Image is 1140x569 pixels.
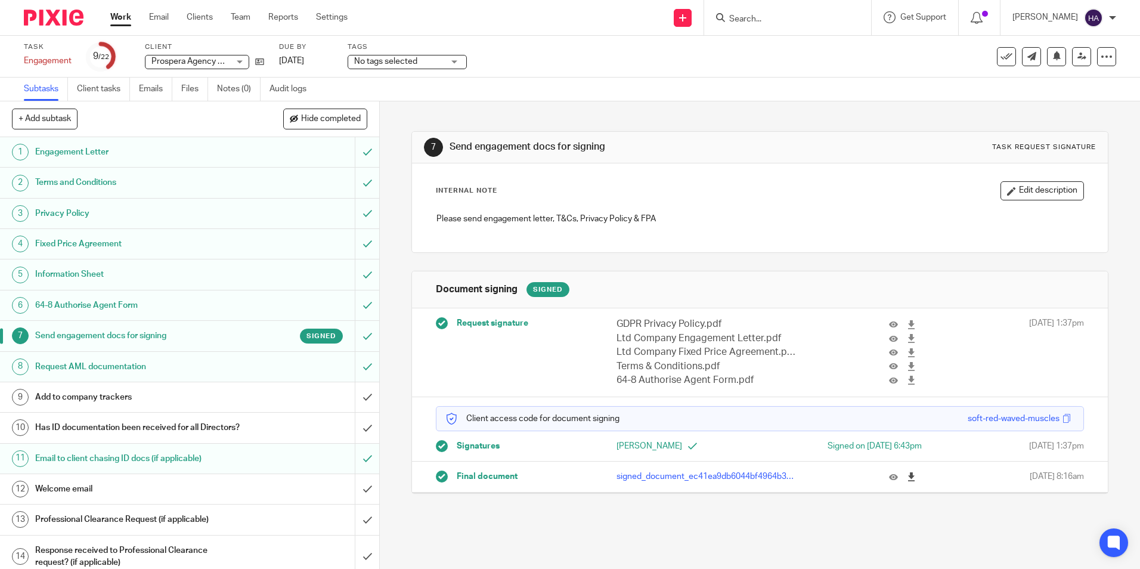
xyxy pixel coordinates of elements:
div: Signed [526,282,569,297]
span: Signatures [457,440,500,452]
button: + Add subtask [12,109,78,129]
h1: Privacy Policy [35,205,240,222]
div: 14 [12,548,29,565]
span: Hide completed [301,115,361,124]
p: [PERSON_NAME] [1012,11,1078,23]
p: Terms & Conditions.pdf [617,360,796,373]
div: 10 [12,419,29,436]
div: 9 [12,389,29,406]
h1: 64-8 Authorise Agent Form [35,296,240,314]
div: 7 [424,138,443,157]
h1: Email to client chasing ID docs (if applicable) [35,450,240,468]
a: Work [110,11,131,23]
span: [DATE] 1:37pm [1029,440,1084,452]
a: Clients [187,11,213,23]
p: 64-8 Authorise Agent Form.pdf [617,373,796,387]
label: Task [24,42,72,52]
div: soft-red-waved-muscles [968,413,1060,425]
div: 7 [12,327,29,344]
h1: Send engagement docs for signing [450,141,785,153]
p: Ltd Company Engagement Letter.pdf [617,332,796,345]
button: Edit description [1000,181,1084,200]
h1: Engagement Letter [35,143,240,161]
span: Final document [457,471,518,483]
div: Task request signature [992,143,1096,152]
h1: Add to company trackers [35,388,240,406]
input: Search [728,14,835,25]
div: 2 [12,175,29,191]
button: Hide completed [283,109,367,129]
a: Audit logs [269,78,315,101]
div: 8 [12,358,29,375]
a: Team [231,11,250,23]
p: GDPR Privacy Policy.pdf [617,317,796,331]
a: Notes (0) [217,78,261,101]
a: Email [149,11,169,23]
h1: Document signing [436,283,518,296]
label: Client [145,42,264,52]
p: Ltd Company Fixed Price Agreement.pdf [617,345,796,359]
a: Reports [268,11,298,23]
span: Signed [306,331,336,341]
h1: Request AML documentation [35,358,240,376]
h1: Welcome email [35,480,240,498]
label: Due by [279,42,333,52]
div: 1 [12,144,29,160]
div: 9 [93,50,109,63]
h1: Has ID documentation been received for all Directors? [35,419,240,437]
a: Settings [316,11,348,23]
h1: Information Sheet [35,265,240,283]
div: 13 [12,511,29,528]
p: [PERSON_NAME] [617,440,760,452]
small: /22 [98,54,109,60]
h1: Send engagement docs for signing [35,327,240,345]
p: Internal Note [436,186,497,196]
span: Request signature [457,317,528,329]
span: No tags selected [354,57,417,66]
p: Client access code for document signing [445,413,619,425]
div: 3 [12,205,29,222]
span: [DATE] 1:37pm [1029,317,1084,387]
img: svg%3E [1084,8,1103,27]
img: Pixie [24,10,83,26]
p: Please send engagement letter, T&Cs, Privacy Policy & FPA [436,213,1083,225]
a: Emails [139,78,172,101]
h1: Terms and Conditions [35,174,240,191]
span: Prospera Agency Ltd [151,57,230,66]
div: Signed on [DATE] 6:43pm [779,440,922,452]
h1: Professional Clearance Request (if applicable) [35,511,240,528]
p: signed_document_ec41ea9db6044bf4964b393dd3535ac5.pdf [617,471,796,483]
div: 4 [12,236,29,252]
div: 6 [12,297,29,314]
span: [DATE] [279,57,304,65]
label: Tags [348,42,467,52]
span: Get Support [900,13,946,21]
div: 12 [12,481,29,497]
h1: Fixed Price Agreement [35,235,240,253]
a: Files [181,78,208,101]
a: Client tasks [77,78,130,101]
div: 5 [12,267,29,283]
div: 11 [12,450,29,467]
span: [DATE] 8:16am [1030,471,1084,483]
div: Engagement [24,55,72,67]
a: Subtasks [24,78,68,101]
